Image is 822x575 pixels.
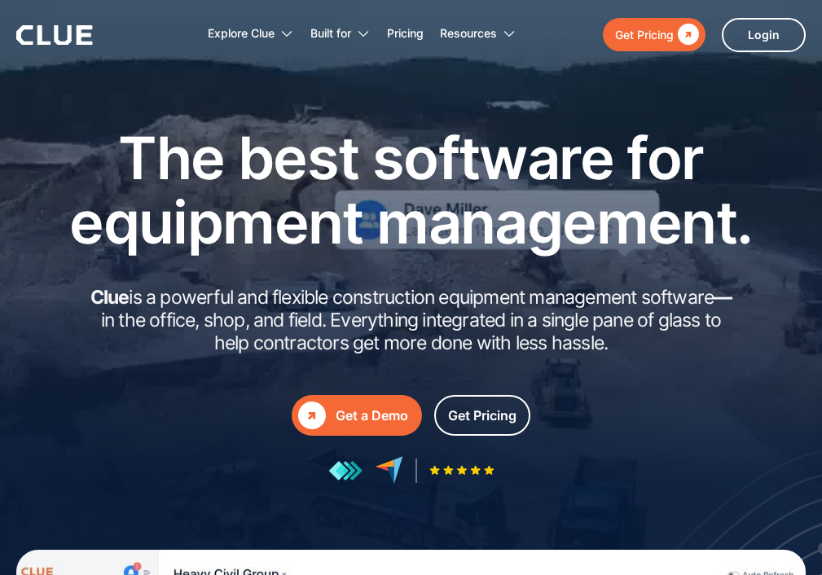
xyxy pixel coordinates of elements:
a: Get Pricing [603,18,706,51]
img: reviews at capterra [375,456,403,485]
h2: is a powerful and flexible construction equipment management software in the office, shop, and fi... [86,287,737,354]
div: Resources [440,8,516,59]
div: Built for [310,8,351,59]
div: Built for [310,8,371,59]
div: Resources [440,8,497,59]
div: Get Pricing [448,406,516,426]
a: Login [722,18,806,52]
div: Get a Demo [336,406,408,426]
a: Pricing [387,8,424,59]
img: Five-star rating icon [429,465,495,476]
a: Get a Demo [292,395,422,436]
h1: The best software for equipment management. [45,125,778,254]
strong: — [714,286,732,309]
strong: Clue [90,286,130,309]
div: Explore Clue [208,8,294,59]
img: reviews at getapp [328,460,363,481]
div:  [674,24,699,45]
a: Get Pricing [434,395,530,436]
div: Explore Clue [208,8,275,59]
div: Get Pricing [615,24,674,45]
div:  [298,402,326,429]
